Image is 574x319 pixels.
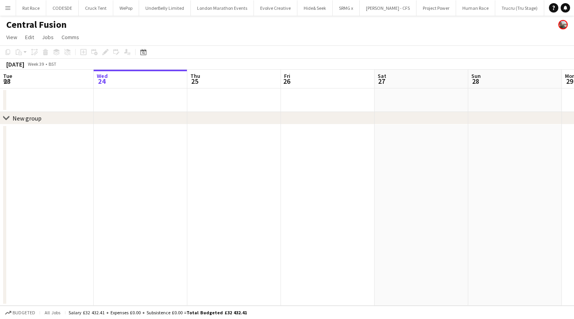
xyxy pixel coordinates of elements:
[416,0,456,16] button: Project Power
[79,0,113,16] button: Cruck Tent
[558,20,568,29] app-user-avatar: Jordan Curtis
[46,0,79,16] button: CODESDE
[471,72,481,79] span: Sun
[96,77,108,86] span: 24
[495,0,544,16] button: Trucru (Tru Stage)
[3,72,12,79] span: Tue
[42,34,54,41] span: Jobs
[4,308,36,317] button: Budgeted
[254,0,297,16] button: Evolve Creative
[43,310,62,315] span: All jobs
[113,0,139,16] button: WePop
[187,310,247,315] span: Total Budgeted £32 432.41
[189,77,200,86] span: 25
[470,77,481,86] span: 28
[13,114,42,122] div: New group
[69,310,247,315] div: Salary £32 432.41 + Expenses £0.00 + Subsistence £0.00 =
[297,0,333,16] button: Hide& Seek
[139,0,191,16] button: UnderBelly Limited
[378,72,386,79] span: Sat
[25,34,34,41] span: Edit
[97,72,108,79] span: Wed
[6,60,24,68] div: [DATE]
[284,72,290,79] span: Fri
[26,61,45,67] span: Week 39
[191,0,254,16] button: London Marathon Events
[2,77,12,86] span: 23
[62,34,79,41] span: Comms
[190,72,200,79] span: Thu
[49,61,56,67] div: BST
[58,32,82,42] a: Comms
[22,32,37,42] a: Edit
[13,310,35,315] span: Budgeted
[333,0,360,16] button: SRMG x
[6,34,17,41] span: View
[456,0,495,16] button: Human Race
[360,0,416,16] button: [PERSON_NAME] - CFS
[283,77,290,86] span: 26
[6,19,67,31] h1: Central Fusion
[377,77,386,86] span: 27
[16,0,46,16] button: Rat Race
[39,32,57,42] a: Jobs
[3,32,20,42] a: View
